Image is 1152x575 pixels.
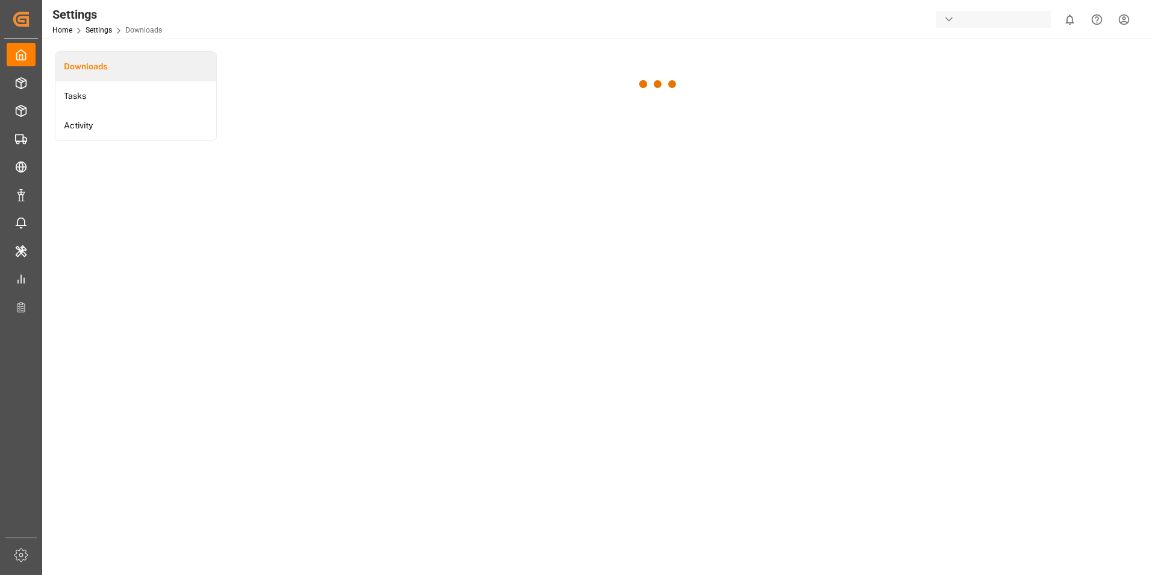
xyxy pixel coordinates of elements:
button: Help Center [1083,6,1110,33]
button: show 0 new notifications [1056,6,1083,33]
div: Settings [52,5,162,24]
a: Activity [55,111,216,140]
a: Downloads [55,52,216,81]
a: Tasks [55,81,216,111]
a: Settings [86,26,112,34]
a: Home [52,26,72,34]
